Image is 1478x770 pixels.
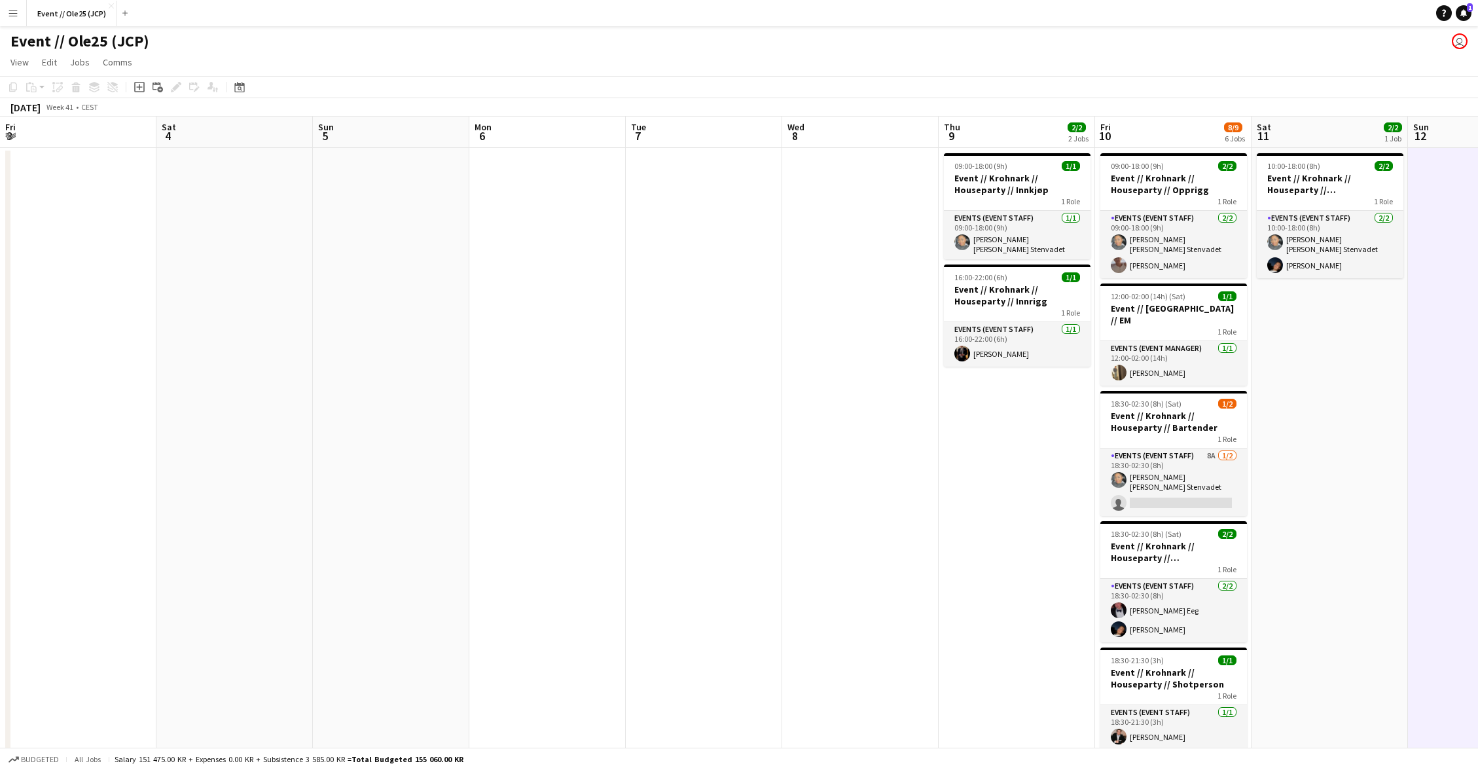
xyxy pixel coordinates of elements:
h3: Event // Krohnark // Houseparty // Innkjøp [944,172,1090,196]
h1: Event // Ole25 (JCP) [10,31,149,51]
div: 6 Jobs [1225,134,1245,143]
span: 1 [1467,3,1473,12]
h3: Event // Krohnark // Houseparty // Opprigg [1100,172,1247,196]
app-card-role: Events (Event Staff)8A1/218:30-02:30 (8h)[PERSON_NAME] [PERSON_NAME] Stenvadet [1100,449,1247,516]
span: 1/1 [1218,655,1236,665]
span: Sat [162,121,176,133]
span: Sun [318,121,334,133]
a: 1 [1456,5,1471,21]
a: Jobs [65,54,95,71]
span: 1 Role [1217,196,1236,206]
span: Budgeted [21,755,59,764]
span: 2/2 [1218,529,1236,539]
span: 1/2 [1218,399,1236,409]
span: Comms [103,56,132,68]
h3: Event // Krohnark // Houseparty // Shotperson [1100,667,1247,690]
button: Budgeted [7,752,61,767]
app-card-role: Events (Event Staff)1/109:00-18:00 (9h)[PERSON_NAME] [PERSON_NAME] Stenvadet [944,211,1090,259]
app-card-role: Events (Event Staff)2/218:30-02:30 (8h)[PERSON_NAME] Eeg[PERSON_NAME] [1100,579,1247,642]
span: 1 Role [1217,691,1236,701]
span: 2/2 [1384,122,1402,132]
app-job-card: 18:30-21:30 (3h)1/1Event // Krohnark // Houseparty // Shotperson1 RoleEvents (Event Staff)1/118:3... [1100,648,1247,750]
app-card-role: Events (Event Staff)2/210:00-18:00 (8h)[PERSON_NAME] [PERSON_NAME] Stenvadet[PERSON_NAME] [1257,211,1403,278]
a: View [5,54,34,71]
app-card-role: Events (Event Staff)2/209:00-18:00 (9h)[PERSON_NAME] [PERSON_NAME] Stenvadet[PERSON_NAME] [1100,211,1247,278]
div: 2 Jobs [1068,134,1089,143]
app-job-card: 09:00-18:00 (9h)1/1Event // Krohnark // Houseparty // Innkjøp1 RoleEvents (Event Staff)1/109:00-1... [944,153,1090,259]
span: 3 [3,128,16,143]
span: 12 [1411,128,1429,143]
div: [DATE] [10,101,41,114]
span: 18:30-21:30 (3h) [1111,655,1164,665]
app-user-avatar: Ole Rise [1452,33,1468,49]
app-job-card: 18:30-02:30 (8h) (Sat)1/2Event // Krohnark // Houseparty // Bartender1 RoleEvents (Event Staff)8A... [1100,391,1247,516]
span: 1 Role [1217,434,1236,444]
span: 1 Role [1217,564,1236,574]
span: 10 [1098,128,1111,143]
app-job-card: 12:00-02:00 (14h) (Sat)1/1Event // [GEOGRAPHIC_DATA] // EM1 RoleEvents (Event Manager)1/112:00-02... [1100,284,1247,386]
span: Wed [787,121,804,133]
a: Comms [98,54,137,71]
span: 1 Role [1061,308,1080,318]
span: 8/9 [1224,122,1242,132]
app-job-card: 10:00-18:00 (8h)2/2Event // Krohnark // Houseparty // [GEOGRAPHIC_DATA]1 RoleEvents (Event Staff)... [1257,153,1403,278]
span: 2/2 [1375,161,1393,171]
span: 7 [629,128,646,143]
div: Salary 151 475.00 KR + Expenses 0.00 KR + Subsistence 3 585.00 KR = [115,754,463,764]
div: 1 Job [1384,134,1401,143]
app-card-role: Events (Event Staff)1/118:30-21:30 (3h)[PERSON_NAME] [1100,705,1247,750]
button: Event // Ole25 (JCP) [27,1,117,26]
span: 11 [1255,128,1271,143]
span: 18:30-02:30 (8h) (Sat) [1111,529,1181,539]
span: Thu [944,121,960,133]
span: 16:00-22:00 (6h) [954,272,1007,282]
span: 12:00-02:00 (14h) (Sat) [1111,291,1185,301]
div: CEST [81,102,98,112]
h3: Event // Krohnark // Houseparty // Innrigg [944,284,1090,307]
span: All jobs [72,754,103,764]
span: Jobs [70,56,90,68]
span: 8 [785,128,804,143]
span: 09:00-18:00 (9h) [954,161,1007,171]
h3: Event // Krohnark // Houseparty // [GEOGRAPHIC_DATA] [1257,172,1403,196]
span: 10:00-18:00 (8h) [1267,161,1320,171]
span: 1/1 [1062,272,1080,282]
span: 09:00-18:00 (9h) [1111,161,1164,171]
span: View [10,56,29,68]
span: Week 41 [43,102,76,112]
app-card-role: Events (Event Staff)1/116:00-22:00 (6h)[PERSON_NAME] [944,322,1090,367]
app-card-role: Events (Event Manager)1/112:00-02:00 (14h)[PERSON_NAME] [1100,341,1247,386]
span: 9 [942,128,960,143]
span: 1/1 [1062,161,1080,171]
span: Mon [475,121,492,133]
span: Fri [5,121,16,133]
h3: Event // Krohnark // Houseparty // [GEOGRAPHIC_DATA] [1100,540,1247,564]
span: Total Budgeted 155 060.00 KR [351,754,463,764]
app-job-card: 09:00-18:00 (9h)2/2Event // Krohnark // Houseparty // Opprigg1 RoleEvents (Event Staff)2/209:00-1... [1100,153,1247,278]
span: 2/2 [1218,161,1236,171]
span: Sun [1413,121,1429,133]
span: 18:30-02:30 (8h) (Sat) [1111,399,1181,409]
span: Sat [1257,121,1271,133]
app-job-card: 18:30-02:30 (8h) (Sat)2/2Event // Krohnark // Houseparty // [GEOGRAPHIC_DATA]1 RoleEvents (Event ... [1100,521,1247,642]
h3: Event // [GEOGRAPHIC_DATA] // EM [1100,302,1247,326]
span: Tue [631,121,646,133]
span: 5 [316,128,334,143]
a: Edit [37,54,62,71]
app-job-card: 16:00-22:00 (6h)1/1Event // Krohnark // Houseparty // Innrigg1 RoleEvents (Event Staff)1/116:00-2... [944,265,1090,367]
span: 1 Role [1061,196,1080,206]
span: 1/1 [1218,291,1236,301]
span: Edit [42,56,57,68]
span: 2/2 [1068,122,1086,132]
span: 1 Role [1374,196,1393,206]
h3: Event // Krohnark // Houseparty // Bartender [1100,410,1247,433]
span: 6 [473,128,492,143]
